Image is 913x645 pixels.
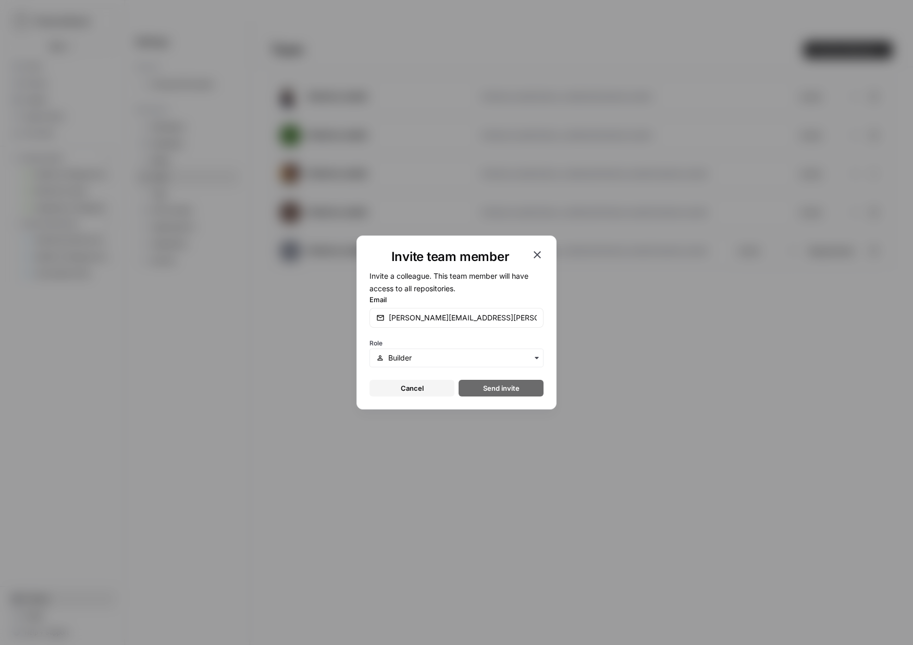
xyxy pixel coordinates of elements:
[369,249,531,265] h1: Invite team member
[401,383,424,393] span: Cancel
[369,271,528,293] span: Invite a colleague. This team member will have access to all repositories.
[389,313,537,323] input: email@company.com
[369,339,383,347] span: Role
[369,294,544,305] label: Email
[369,380,454,396] button: Cancel
[388,353,537,363] input: Builder
[483,383,520,393] span: Send invite
[459,380,544,396] button: Send invite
